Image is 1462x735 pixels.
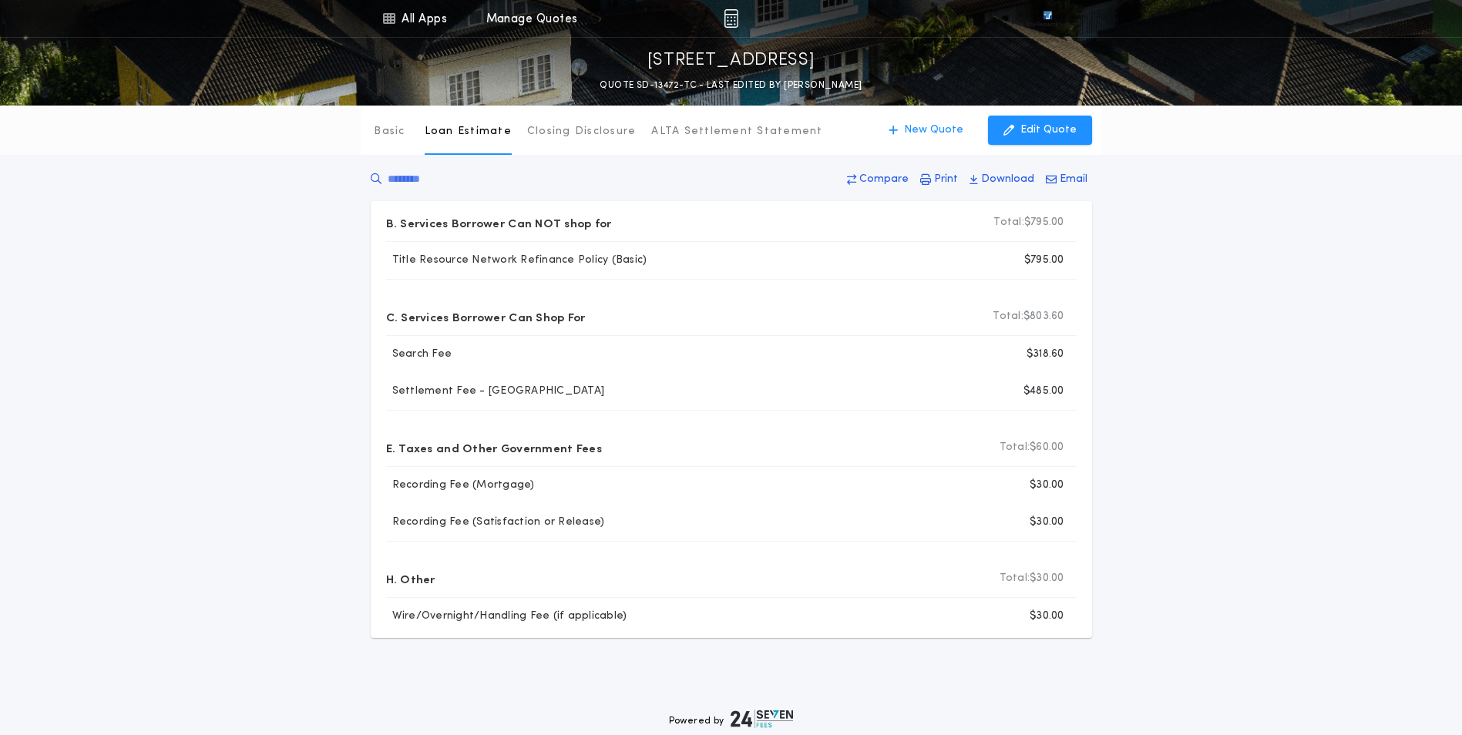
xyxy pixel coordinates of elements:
p: Closing Disclosure [527,124,637,139]
button: Print [916,166,963,193]
p: Recording Fee (Mortgage) [386,478,535,493]
p: $30.00 [1000,571,1064,586]
p: New Quote [904,123,963,138]
p: Loan Estimate [425,124,512,139]
button: Edit Quote [988,116,1092,145]
p: E. Taxes and Other Government Fees [386,435,602,460]
p: $30.00 [1030,609,1064,624]
p: $803.60 [993,309,1064,324]
p: Recording Fee (Satisfaction or Release) [386,515,605,530]
b: Total: [1000,571,1030,586]
button: Download [965,166,1039,193]
p: Settlement Fee - [GEOGRAPHIC_DATA] [386,384,605,399]
p: $318.60 [1027,347,1064,362]
img: logo [731,710,794,728]
button: Compare [842,166,913,193]
p: Email [1060,172,1087,187]
p: Edit Quote [1020,123,1077,138]
p: $60.00 [1000,440,1064,455]
p: H. Other [386,566,435,591]
p: Download [981,172,1034,187]
b: Total: [1000,440,1030,455]
p: $795.00 [993,215,1064,230]
p: $30.00 [1030,515,1064,530]
p: $485.00 [1023,384,1064,399]
p: Compare [859,172,909,187]
p: Search Fee [386,347,452,362]
p: $30.00 [1030,478,1064,493]
p: ALTA Settlement Statement [651,124,822,139]
p: [STREET_ADDRESS] [647,49,815,73]
p: B. Services Borrower Can NOT shop for [386,210,612,235]
img: img [724,9,738,28]
button: Email [1041,166,1092,193]
p: Basic [374,124,405,139]
p: Print [934,172,958,187]
p: Wire/Overnight/Handling Fee (if applicable) [386,609,627,624]
p: C. Services Borrower Can Shop For [386,304,586,329]
div: Powered by [669,710,794,728]
p: QUOTE SD-13472-TC - LAST EDITED BY [PERSON_NAME] [600,78,862,93]
b: Total: [993,309,1023,324]
button: New Quote [873,116,979,145]
b: Total: [993,215,1024,230]
p: Title Resource Network Refinance Policy (Basic) [386,253,647,268]
p: $795.00 [1024,253,1064,268]
img: vs-icon [1015,11,1080,26]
